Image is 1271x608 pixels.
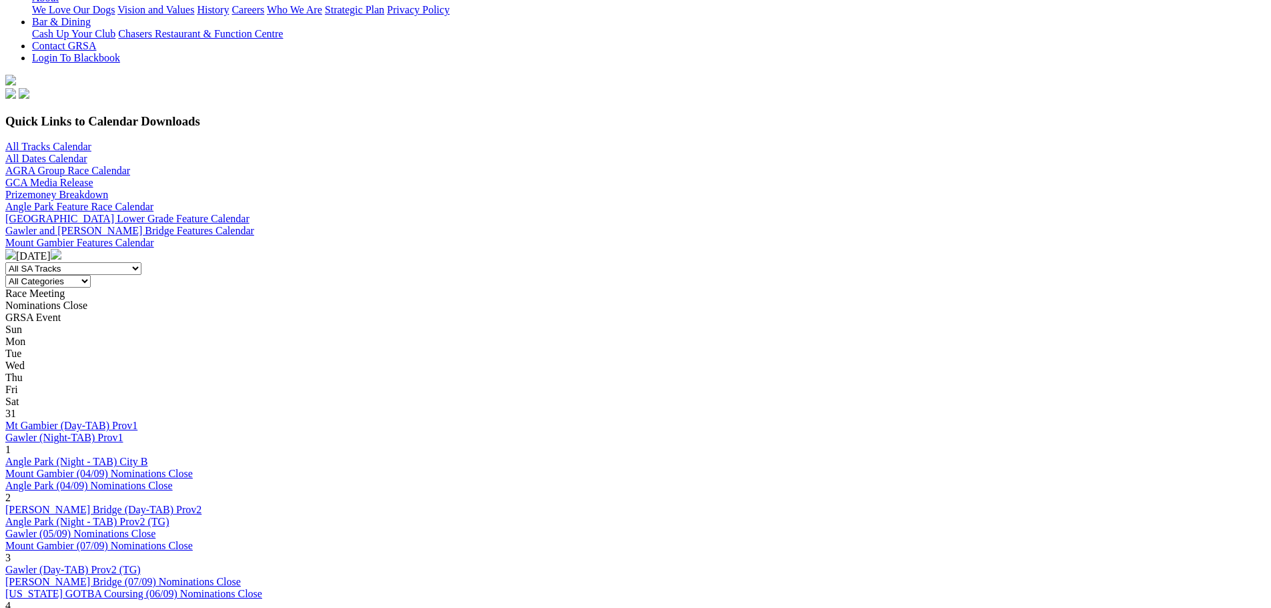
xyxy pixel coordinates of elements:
[5,75,16,85] img: logo-grsa-white.png
[5,88,16,99] img: facebook.svg
[5,588,262,599] a: [US_STATE] GOTBA Coursing (06/09) Nominations Close
[5,249,16,260] img: chevron-left-pager-white.svg
[5,189,108,200] a: Prizemoney Breakdown
[5,348,1266,360] div: Tue
[5,480,173,491] a: Angle Park (04/09) Nominations Close
[5,396,1266,408] div: Sat
[5,540,193,551] a: Mount Gambier (07/09) Nominations Close
[32,52,120,63] a: Login To Blackbook
[5,312,1266,324] div: GRSA Event
[51,249,61,260] img: chevron-right-pager-white.svg
[5,432,123,443] a: Gawler (Night-TAB) Prov1
[197,4,229,15] a: History
[32,28,115,39] a: Cash Up Your Club
[5,492,11,503] span: 2
[32,4,115,15] a: We Love Our Dogs
[5,201,153,212] a: Angle Park Feature Race Calendar
[5,249,1266,262] div: [DATE]
[32,28,1266,40] div: Bar & Dining
[5,165,130,176] a: AGRA Group Race Calendar
[267,4,322,15] a: Who We Are
[5,360,1266,372] div: Wed
[5,576,241,587] a: [PERSON_NAME] Bridge (07/09) Nominations Close
[5,552,11,563] span: 3
[325,4,384,15] a: Strategic Plan
[5,114,1266,129] h3: Quick Links to Calendar Downloads
[5,528,155,539] a: Gawler (05/09) Nominations Close
[5,288,1266,300] div: Race Meeting
[118,28,283,39] a: Chasers Restaurant & Function Centre
[117,4,194,15] a: Vision and Values
[5,384,1266,396] div: Fri
[5,504,201,515] a: [PERSON_NAME] Bridge (Day-TAB) Prov2
[5,153,87,164] a: All Dates Calendar
[32,40,96,51] a: Contact GRSA
[5,420,137,431] a: Mt Gambier (Day-TAB) Prov1
[5,213,250,224] a: [GEOGRAPHIC_DATA] Lower Grade Feature Calendar
[32,16,91,27] a: Bar & Dining
[5,237,154,248] a: Mount Gambier Features Calendar
[5,141,91,152] a: All Tracks Calendar
[5,444,11,455] span: 1
[5,225,254,236] a: Gawler and [PERSON_NAME] Bridge Features Calendar
[5,300,1266,312] div: Nominations Close
[19,88,29,99] img: twitter.svg
[5,324,1266,336] div: Sun
[32,4,1266,16] div: About
[5,564,141,575] a: Gawler (Day-TAB) Prov2 (TG)
[5,516,169,527] a: Angle Park (Night - TAB) Prov2 (TG)
[232,4,264,15] a: Careers
[5,408,16,419] span: 31
[5,468,193,479] a: Mount Gambier (04/09) Nominations Close
[387,4,450,15] a: Privacy Policy
[5,456,148,467] a: Angle Park (Night - TAB) City B
[5,336,1266,348] div: Mon
[5,177,93,188] a: GCA Media Release
[5,372,1266,384] div: Thu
